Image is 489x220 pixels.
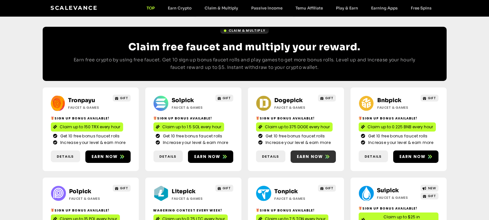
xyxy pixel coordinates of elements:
[172,188,196,195] a: Litepick
[359,206,439,211] h2: Sign Up Bonus Available!
[153,122,224,132] a: Claim up to 1.5 SOL every hour
[160,154,177,159] span: Details
[365,6,405,10] a: Earning Apps
[229,28,266,33] span: Claim & Multiply
[256,150,285,163] a: Details
[120,186,128,191] span: GIFT
[428,194,436,198] span: GIFT
[318,185,336,192] a: GIFT
[325,186,334,191] span: GIFT
[421,95,439,102] a: GIFT
[162,6,198,10] a: Earn Crypto
[377,97,401,104] a: Bnbpick
[428,96,436,101] span: GIFT
[140,6,439,10] nav: Menu
[69,56,421,72] p: Earn free crypto by using free faucet. Get 10 sign up bonus faucet rolls and play games to get mo...
[198,6,245,10] a: Claim & Multiply
[405,6,439,10] a: Free Spins
[367,140,433,146] span: Increase your level & earn more
[172,97,194,104] a: Solpick
[163,124,222,130] span: Claim up to 1.5 SOL every hour
[330,6,365,10] a: Play & Earn
[377,187,399,194] a: Suipick
[359,117,362,120] img: 🎁
[215,95,233,102] a: GIFT
[161,133,223,139] span: Get 10 free bonus faucet rolls
[264,133,325,139] span: Get 10 free bonus faucet rolls
[359,207,362,210] img: 🎁
[69,41,421,53] h2: Claim free faucet and multiply your reward.
[297,154,323,160] span: Earn now
[51,117,54,120] img: 🎁
[421,185,439,192] a: NEW
[291,150,336,163] a: Earn now
[289,6,330,10] a: Temu Affiliate
[359,150,388,163] a: Details
[377,105,418,110] h2: Faucet & Games
[172,105,212,110] h2: Faucet & Games
[256,208,336,213] h2: Sign Up Bonus Available!
[393,150,439,163] a: Earn now
[275,188,298,195] a: Tonpick
[245,6,289,10] a: Passive Income
[428,186,436,191] span: NEW
[256,117,259,120] img: 🎁
[256,209,259,212] img: 🎁
[256,122,333,132] a: Claim up to 375 DOGE every hour
[153,116,233,121] h2: Sign Up Bonus Available!
[223,96,231,101] span: GIFT
[275,196,315,201] h2: Faucet & Games
[172,196,213,201] h2: Faucet & Games
[265,124,330,130] span: Claim up to 375 DOGE every hour
[194,154,221,160] span: Earn now
[69,188,92,195] a: Polpick
[113,95,131,102] a: GIFT
[51,208,131,213] h2: Sign Up Bonus Available!
[51,150,80,163] a: Details
[153,208,233,213] h2: Wagering contest every week!
[51,209,54,212] img: 🎁
[215,185,233,192] a: GIFT
[69,196,110,201] h2: Faucet & Games
[325,96,334,101] span: GIFT
[262,154,279,159] span: Details
[51,116,131,121] h2: Sign Up Bonus Available!
[113,185,131,192] a: GIFT
[421,193,439,199] a: GIFT
[377,195,418,200] h2: Faucet & Games
[60,124,121,130] span: Claim up to 150 TRX every hour
[264,140,331,146] span: Increase your level & earn more
[57,154,74,159] span: Details
[359,116,439,121] h2: Sign Up Bonus Available!
[120,96,128,101] span: GIFT
[275,97,303,104] a: Dogepick
[153,117,157,120] img: 🎁
[68,97,95,104] a: Tronpayu
[365,154,382,159] span: Details
[318,95,336,102] a: GIFT
[368,124,433,130] span: Claim up to 0.225 BNB every hour
[68,105,109,110] h2: Faucet & Games
[220,27,269,34] a: Claim & Multiply
[59,133,120,139] span: Get 10 free bonus faucet rolls
[140,6,162,10] a: TOP
[188,150,233,163] a: Earn now
[275,105,315,110] h2: Faucet & Games
[51,122,123,132] a: Claim up to 150 TRX every hour
[223,186,231,191] span: GIFT
[85,150,131,163] a: Earn now
[359,122,436,132] a: Claim up to 0.225 BNB every hour
[51,5,98,11] a: Scalevance
[59,140,125,146] span: Increase your level & earn more
[92,154,118,160] span: Earn now
[399,154,426,160] span: Earn now
[367,133,428,139] span: Get 10 free bonus faucet rolls
[153,150,183,163] a: Details
[256,116,336,121] h2: Sign Up Bonus Available!
[161,140,228,146] span: Increase your level & earn more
